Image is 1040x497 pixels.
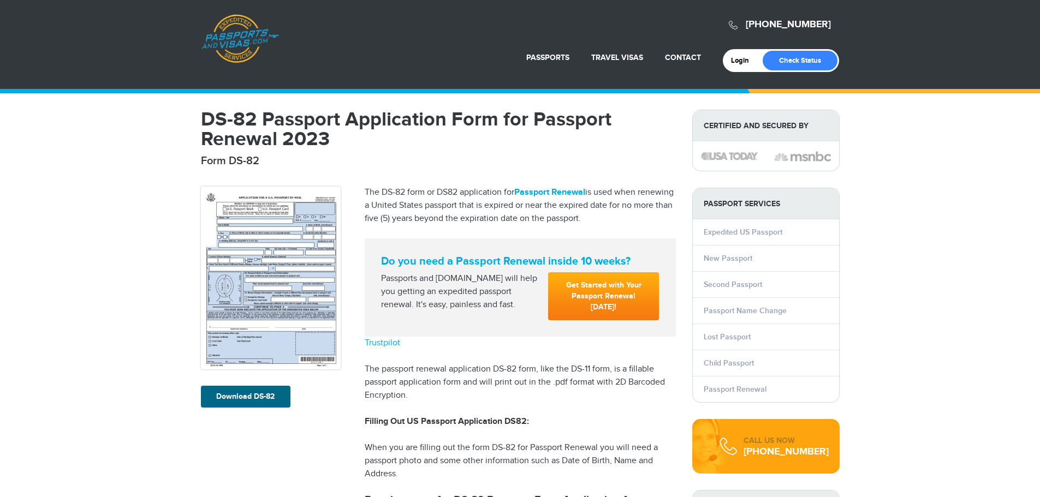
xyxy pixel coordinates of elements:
img: image description [774,150,831,163]
a: Get Started with Your Passport Renewal [DATE]! [548,272,659,320]
p: The DS-82 form or DS82 application for is used when renewing a United States passport that is exp... [365,186,676,225]
a: Second Passport [704,280,762,289]
div: [PHONE_NUMBER] [744,446,829,457]
strong: Do you need a Passport Renewal inside 10 weeks? [381,255,659,268]
a: [PHONE_NUMBER] [746,19,831,31]
div: Passports and [DOMAIN_NAME] will help you getting an expedited passport renewal. It's easy, painl... [377,272,544,312]
a: New Passport [704,254,752,263]
img: image description [701,152,758,160]
a: Trustpilot [365,338,400,348]
p: The passport renewal application DS-82 form, like the DS-11 form, is a fillable passport applicat... [365,363,676,402]
a: Passport Renewal [514,187,585,197]
a: Expedited US Passport [704,227,782,237]
a: Lost Passport [704,332,751,342]
a: Contact [665,53,701,62]
p: When you are filling out the form DS-82 for Passport Renewal you will need a passport photo and s... [365,441,676,481]
div: CALL US NOW [744,435,829,446]
a: Download DS-82 [201,386,290,408]
strong: Certified and Secured by [693,110,839,141]
strong: PASSPORT SERVICES [693,188,839,219]
strong: Filling Out US Passport Application DS82: [365,416,529,427]
a: Passports [526,53,569,62]
a: Travel Visas [591,53,643,62]
a: Login [731,56,757,65]
h1: DS-82 Passport Application Form for Passport Renewal 2023 [201,110,676,149]
a: Child Passport [704,358,754,368]
h2: Form DS-82 [201,154,676,167]
a: Passport Renewal [704,385,766,394]
a: Passports & [DOMAIN_NAME] [201,14,279,63]
a: Passport Name Change [704,306,787,315]
a: Check Status [763,51,837,70]
img: DS-82 [201,187,341,369]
